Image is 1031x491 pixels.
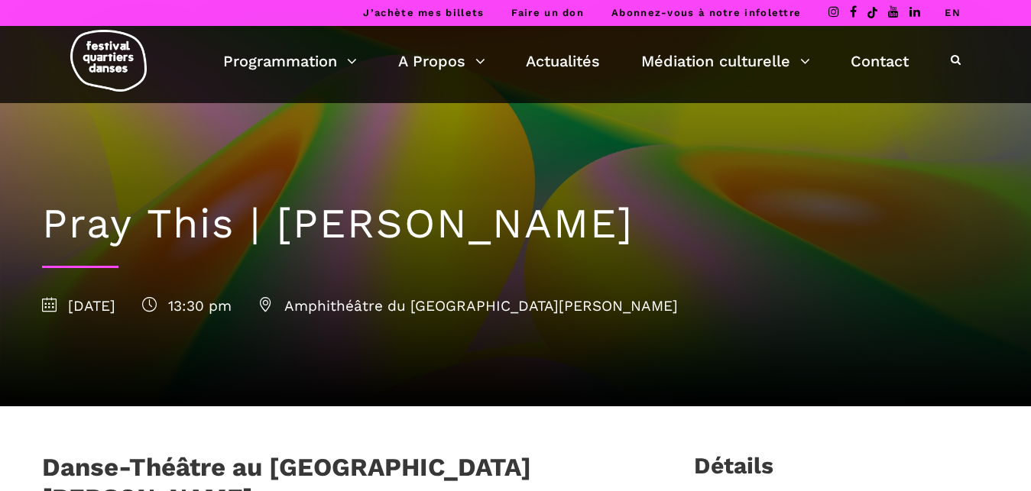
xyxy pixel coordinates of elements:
a: Médiation culturelle [641,48,810,74]
h3: Détails [694,452,773,490]
a: A Propos [398,48,485,74]
img: logo-fqd-med [70,30,147,92]
a: J’achète mes billets [363,7,484,18]
a: Actualités [526,48,600,74]
a: EN [945,7,961,18]
span: Amphithéâtre du [GEOGRAPHIC_DATA][PERSON_NAME] [258,297,678,315]
a: Programmation [223,48,357,74]
h1: Pray This | [PERSON_NAME] [42,199,990,249]
a: Abonnez-vous à notre infolettre [611,7,801,18]
span: 13:30 pm [142,297,232,315]
a: Faire un don [511,7,584,18]
span: [DATE] [42,297,115,315]
a: Contact [851,48,909,74]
